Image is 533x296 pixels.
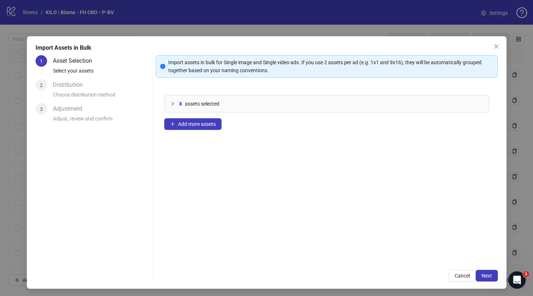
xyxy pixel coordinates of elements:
[165,95,489,112] div: 8assets selected
[170,102,175,106] span: collapsed
[455,273,470,279] span: Cancel
[178,121,216,127] span: Add more assets
[164,118,222,130] button: Add more assets
[53,55,98,67] div: Asset Selection
[53,115,150,127] div: Adjust, review and confirm
[508,271,526,289] iframe: Intercom live chat
[36,44,498,52] div: Import Assets in Bulk
[482,273,492,279] span: Next
[40,58,43,64] span: 1
[53,79,88,91] div: Distribution
[40,82,43,88] span: 2
[523,271,529,277] span: 1
[160,64,165,69] span: info-circle
[168,58,493,74] div: Import assets in bulk for Single image and Single video ads. If you use 2 assets per ad (e.g. 1x1...
[170,122,175,127] span: plus
[179,100,182,108] span: 8
[449,270,476,281] button: Cancel
[53,91,150,103] div: Choose distribution method
[53,103,88,115] div: Adjustment
[40,106,43,112] span: 3
[185,100,219,108] span: assets selected
[53,67,150,79] div: Select your assets
[476,270,498,281] button: Next
[491,41,502,52] button: Close
[493,44,499,49] span: close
